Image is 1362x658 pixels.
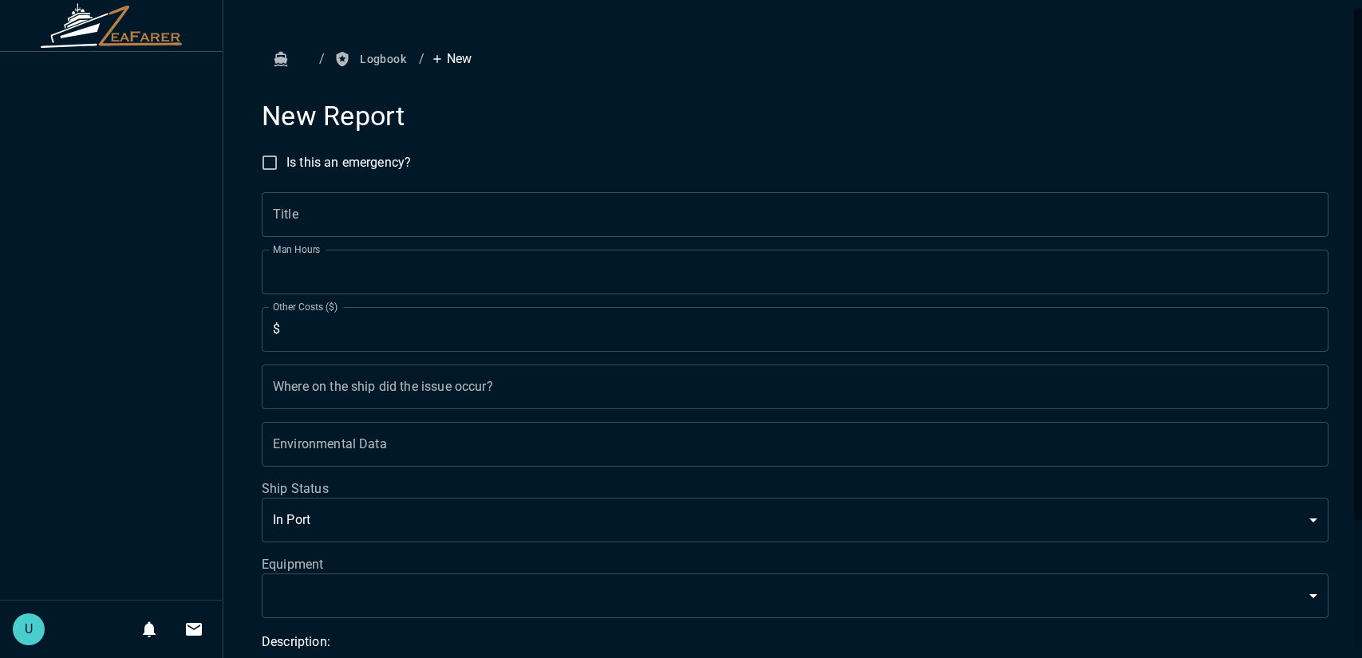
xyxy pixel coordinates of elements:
p: $ [273,320,280,339]
div: U [13,613,45,645]
li: / [319,49,325,69]
p: New [431,49,472,69]
button: Notifications [133,613,165,645]
label: Equipment [262,555,1328,573]
div: In Port [262,498,1328,542]
label: Other Costs ($) [273,300,338,313]
img: ZeaFarer Logo [40,3,184,48]
span: Is this an emergency? [286,153,411,172]
label: Man Hours [273,242,321,256]
button: Invitations [178,613,210,645]
li: / [419,49,424,69]
h4: New Report [262,100,1328,133]
label: Ship Status [262,479,1328,498]
h6: Description: [262,631,1328,653]
button: Logbook [331,45,413,74]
